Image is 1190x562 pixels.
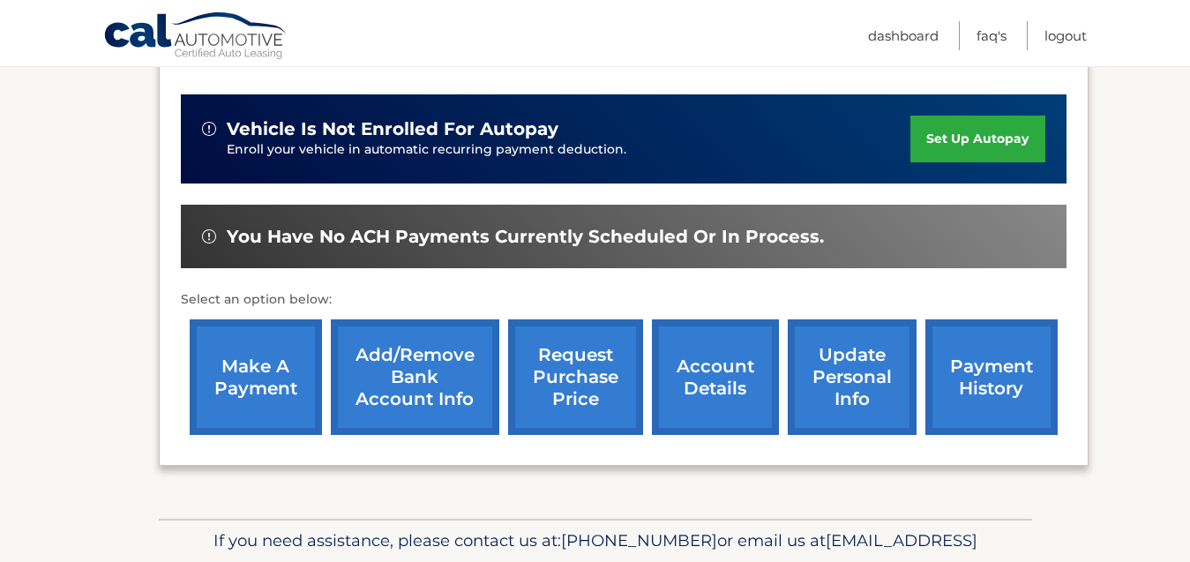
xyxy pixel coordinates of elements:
a: Add/Remove bank account info [331,319,499,435]
span: vehicle is not enrolled for autopay [227,118,558,140]
a: set up autopay [910,116,1044,162]
a: FAQ's [977,21,1007,50]
a: Logout [1044,21,1087,50]
p: Enroll your vehicle in automatic recurring payment deduction. [227,140,911,160]
a: payment history [925,319,1058,435]
a: make a payment [190,319,322,435]
a: account details [652,319,779,435]
a: update personal info [788,319,917,435]
img: alert-white.svg [202,229,216,244]
a: Dashboard [868,21,939,50]
p: Select an option below: [181,289,1067,311]
span: [PHONE_NUMBER] [561,530,717,551]
a: Cal Automotive [103,11,288,63]
span: You have no ACH payments currently scheduled or in process. [227,226,824,248]
a: request purchase price [508,319,643,435]
img: alert-white.svg [202,122,216,136]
